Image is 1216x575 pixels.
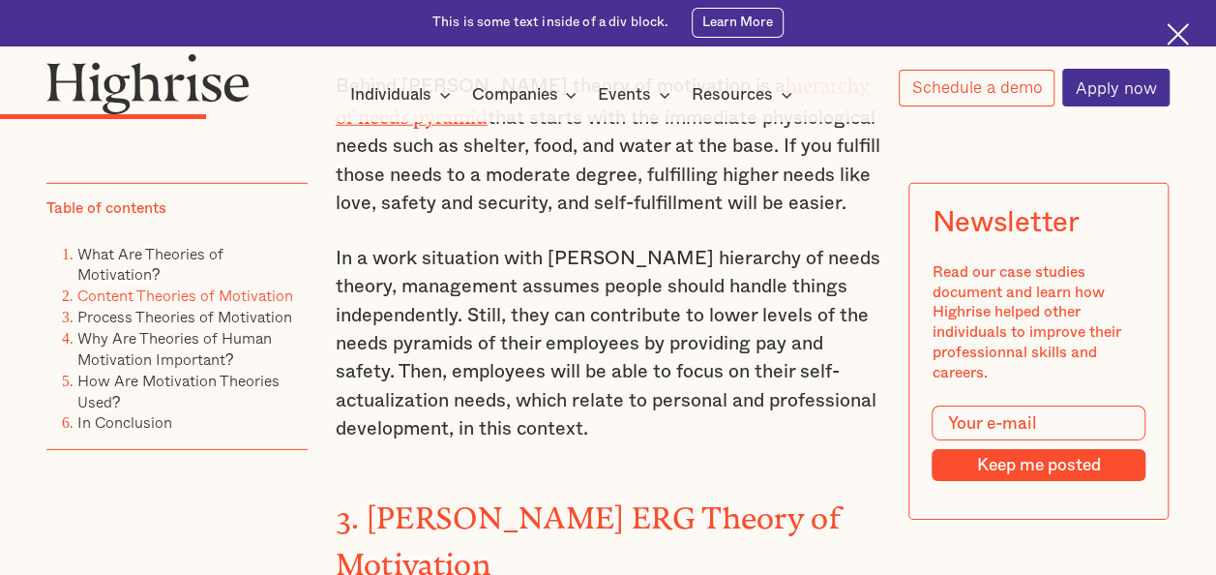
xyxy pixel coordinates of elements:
input: Your e-mail [933,406,1145,439]
div: Events [598,83,651,106]
div: Individuals [350,83,457,106]
a: How Are Motivation Theories Used? [77,368,280,412]
a: Content Theories of Motivation [77,284,293,307]
p: In a work situation with [PERSON_NAME] hierarchy of needs theory, management assumes people shoul... [336,245,881,444]
div: Resources [692,83,773,106]
a: Learn More [692,8,784,37]
div: Companies [471,83,582,106]
a: Schedule a demo [899,70,1055,106]
a: In Conclusion [77,410,172,434]
div: Read our case studies document and learn how Highrise helped other individuals to improve their p... [933,261,1145,382]
div: Table of contents [46,198,166,219]
div: Companies [471,83,557,106]
img: Highrise logo [46,53,250,114]
strong: 3. [PERSON_NAME] ERG Theory of Motivation [336,500,841,566]
p: Behind [PERSON_NAME] theory of motivation is a that starts with the immediate physiological needs... [336,69,881,219]
img: Cross icon [1167,23,1189,45]
div: This is some text inside of a div block. [432,14,669,32]
div: Resources [692,83,798,106]
a: What Are Theories of Motivation? [77,241,223,286]
div: Individuals [350,83,431,106]
form: Modal Form [933,406,1145,481]
a: Process Theories of Motivation [77,305,292,328]
a: Why Are Theories of Human Motivation Important? [77,326,272,371]
input: Keep me posted [933,449,1145,481]
a: Apply now [1062,69,1170,106]
div: Newsletter [933,206,1080,239]
div: Events [598,83,676,106]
